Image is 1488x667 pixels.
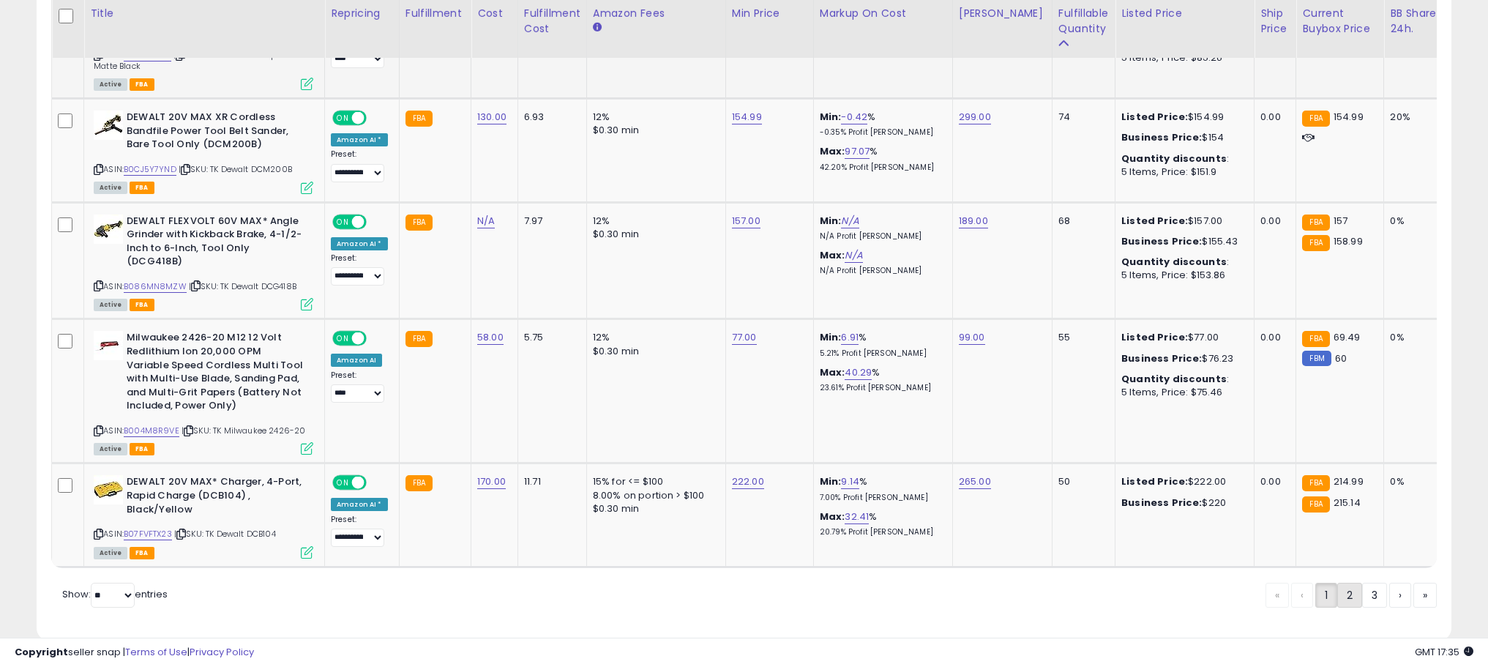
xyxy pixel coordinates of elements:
[1390,331,1438,344] div: 0%
[125,645,187,659] a: Terms of Use
[820,6,946,21] div: Markup on Cost
[1334,110,1364,124] span: 154.99
[1260,215,1285,228] div: 0.00
[820,110,842,124] b: Min:
[94,547,127,559] span: All listings currently available for purchase on Amazon
[1362,583,1387,608] a: 3
[841,110,867,124] a: -0.42
[820,163,941,173] p: 42.20% Profit [PERSON_NAME]
[1260,475,1285,488] div: 0.00
[820,331,941,358] div: %
[1121,234,1202,248] b: Business Price:
[1302,235,1329,251] small: FBA
[820,493,941,503] p: 7.00% Profit [PERSON_NAME]
[331,515,388,548] div: Preset:
[820,248,845,262] b: Max:
[732,474,764,489] a: 222.00
[593,228,714,241] div: $0.30 min
[959,214,988,228] a: 189.00
[334,112,352,124] span: ON
[62,587,168,601] span: Show: entries
[364,477,388,489] span: OFF
[845,365,872,380] a: 40.29
[820,349,941,359] p: 5.21% Profit [PERSON_NAME]
[593,111,714,124] div: 12%
[820,474,842,488] b: Min:
[1121,372,1227,386] b: Quantity discounts
[1337,583,1362,608] a: 2
[127,331,304,416] b: Milwaukee 2426-20 M12 12 Volt Redlithium Ion 20,000 OPM Variable Speed Cordless Multi Tool with M...
[94,111,123,140] img: 31rc4diYkOL._SL40_.jpg
[1121,51,1243,64] div: 5 Items, Price: $85.26
[1302,475,1329,491] small: FBA
[1260,111,1285,124] div: 0.00
[127,475,304,520] b: DEWALT 20V MAX* Charger, 4-Port, Rapid Charge (DCB104) , Black/Yellow
[94,475,313,556] div: ASIN:
[593,6,719,21] div: Amazon Fees
[1302,331,1329,347] small: FBA
[732,110,762,124] a: 154.99
[130,547,154,559] span: FBA
[593,331,714,344] div: 12%
[524,331,575,344] div: 5.75
[130,299,154,311] span: FBA
[524,111,575,124] div: 6.93
[331,149,388,182] div: Preset:
[182,425,306,436] span: | SKU: TK Milwaukee 2426-20
[331,133,388,146] div: Amazon AI *
[820,144,845,158] b: Max:
[94,215,313,310] div: ASIN:
[190,645,254,659] a: Privacy Policy
[820,510,845,523] b: Max:
[94,49,295,71] span: | SKU: WH NutriBullet Special Matte Black
[1121,496,1202,510] b: Business Price:
[959,330,985,345] a: 99.00
[405,475,433,491] small: FBA
[732,214,760,228] a: 157.00
[845,248,862,263] a: N/A
[94,475,123,504] img: 41bvmBfVJhL._SL40_.jpg
[1390,215,1438,228] div: 0%
[1415,645,1473,659] span: 2025-09-10 17:35 GMT
[820,145,941,172] div: %
[1390,475,1438,488] div: 0%
[1121,131,1243,144] div: $154
[1399,588,1402,603] span: ›
[1058,6,1109,37] div: Fulfillable Quantity
[1334,234,1363,248] span: 158.99
[1334,474,1364,488] span: 214.99
[1390,111,1438,124] div: 20%
[1334,214,1347,228] span: 157
[1302,111,1329,127] small: FBA
[820,330,842,344] b: Min:
[820,111,941,138] div: %
[477,474,506,489] a: 170.00
[820,266,941,276] p: N/A Profit [PERSON_NAME]
[593,215,714,228] div: 12%
[1260,6,1290,37] div: Ship Price
[524,475,575,488] div: 11.71
[593,345,714,358] div: $0.30 min
[331,498,388,511] div: Amazon AI *
[477,214,495,228] a: N/A
[841,474,859,489] a: 9.14
[593,502,714,515] div: $0.30 min
[405,111,433,127] small: FBA
[1302,215,1329,231] small: FBA
[1121,474,1188,488] b: Listed Price:
[477,330,504,345] a: 58.00
[1302,6,1377,37] div: Current Buybox Price
[1121,256,1243,269] div: :
[820,383,941,393] p: 23.61% Profit [PERSON_NAME]
[1302,351,1331,366] small: FBM
[94,182,127,194] span: All listings currently available for purchase on Amazon
[94,331,313,453] div: ASIN:
[1121,330,1188,344] b: Listed Price:
[94,331,123,360] img: 31x23oPH88L._SL40_.jpg
[1334,330,1361,344] span: 69.49
[331,354,382,367] div: Amazon AI
[331,370,388,403] div: Preset:
[593,489,714,502] div: 8.00% on portion > $100
[1260,331,1285,344] div: 0.00
[364,215,388,228] span: OFF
